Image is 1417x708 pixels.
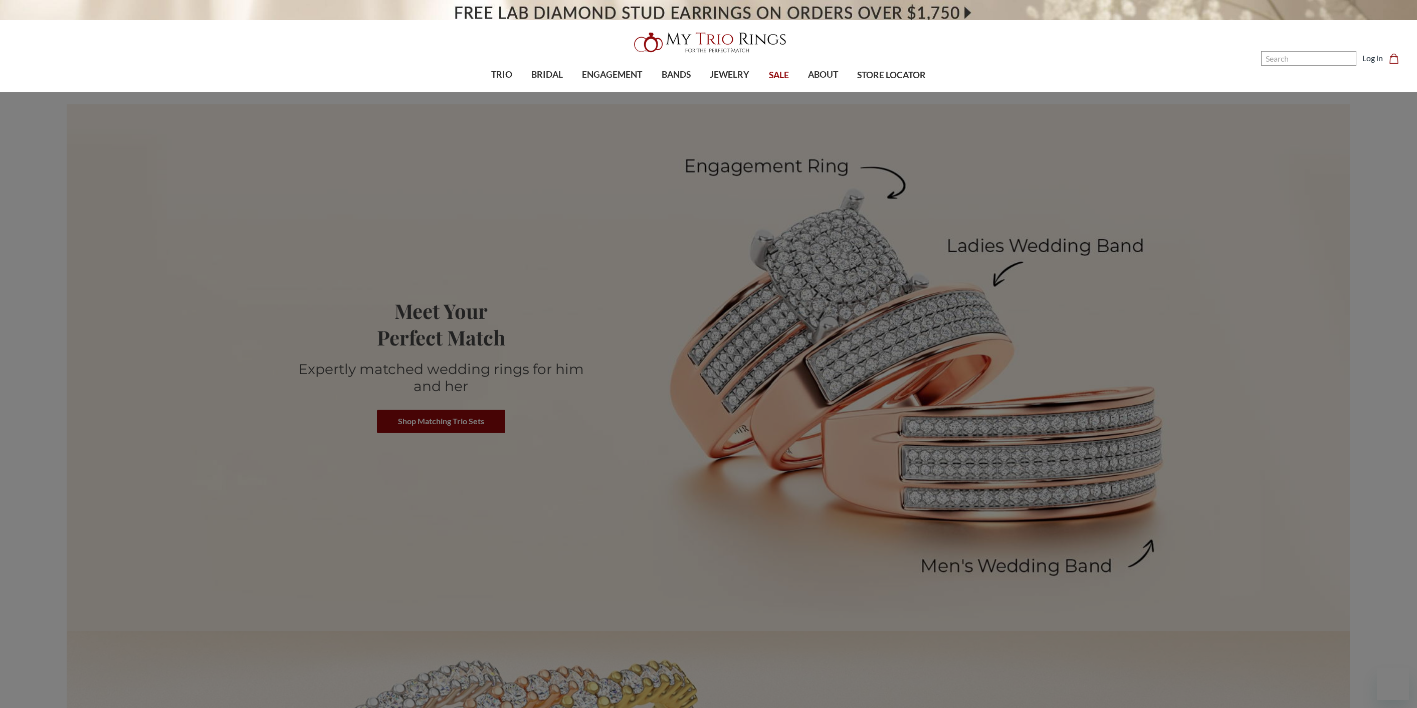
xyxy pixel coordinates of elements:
[629,27,789,59] img: My Trio Rings
[857,69,926,82] span: STORE LOCATOR
[808,68,838,81] span: ABOUT
[798,59,848,91] a: ABOUT
[1377,668,1409,700] iframe: Button to launch messaging window
[700,59,759,91] a: JEWELRY
[582,68,642,81] span: ENGAGEMENT
[1389,52,1405,64] a: Cart with 0 items
[759,59,798,92] a: SALE
[652,59,700,91] a: BANDS
[725,91,735,92] button: submenu toggle
[1362,52,1383,64] a: Log in
[497,91,507,92] button: submenu toggle
[662,68,691,81] span: BANDS
[522,59,572,91] a: BRIDAL
[710,68,749,81] span: JEWELRY
[572,59,652,91] a: ENGAGEMENT
[671,91,681,92] button: submenu toggle
[1389,54,1399,64] svg: cart.cart_preview
[491,68,512,81] span: TRIO
[818,91,828,92] button: submenu toggle
[542,91,552,92] button: submenu toggle
[607,91,617,92] button: submenu toggle
[1261,51,1356,66] input: Search
[531,68,563,81] span: BRIDAL
[411,27,1006,59] a: My Trio Rings
[769,69,789,82] span: SALE
[482,59,522,91] a: TRIO
[848,59,935,92] a: STORE LOCATOR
